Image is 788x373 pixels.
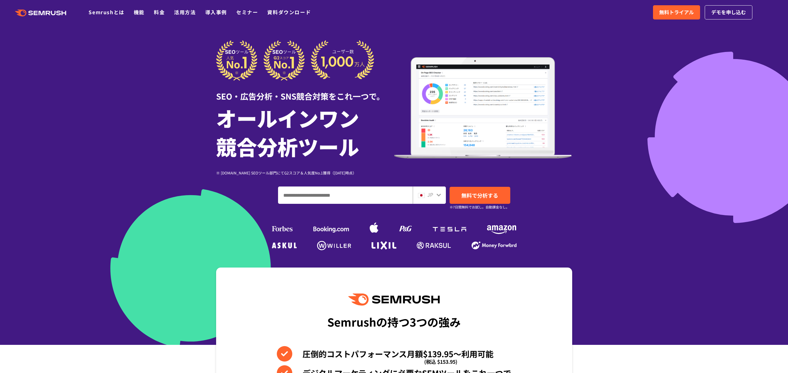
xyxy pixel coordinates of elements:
span: JP [427,191,433,198]
a: 無料で分析する [450,187,510,204]
img: Semrush [348,294,439,306]
a: 機能 [134,8,145,16]
span: 無料で分析する [461,191,498,199]
a: 無料トライアル [653,5,700,19]
li: 圧倒的コストパフォーマンス月額$139.95〜利用可能 [277,346,511,362]
a: 導入事例 [205,8,227,16]
div: SEO・広告分析・SNS競合対策をこれ一つで。 [216,81,394,102]
div: Semrushの持つ3つの強み [327,310,461,333]
h1: オールインワン 競合分析ツール [216,104,394,161]
a: 資料ダウンロード [267,8,311,16]
input: ドメイン、キーワードまたはURLを入力してください [278,187,412,204]
a: 料金 [154,8,165,16]
small: ※7日間無料でお試し。自動課金なし。 [450,204,509,210]
span: デモを申し込む [711,8,746,16]
span: 無料トライアル [659,8,694,16]
a: Semrushとは [89,8,124,16]
a: 活用方法 [174,8,196,16]
a: セミナー [236,8,258,16]
span: (税込 $153.95) [424,354,457,369]
div: ※ [DOMAIN_NAME] SEOツール部門にてG2スコア＆人気度No.1獲得（[DATE]時点） [216,170,394,176]
a: デモを申し込む [705,5,752,19]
